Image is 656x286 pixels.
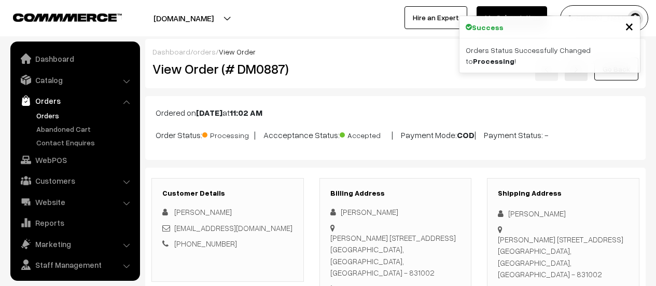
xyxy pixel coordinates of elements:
a: Website [13,193,136,211]
a: Reports [13,213,136,232]
div: / / [152,46,638,57]
a: Dashboard [152,47,190,56]
a: WebPOS [13,151,136,169]
a: Dashboard [13,49,136,68]
div: [PERSON_NAME] [330,206,461,218]
b: 11:02 AM [230,107,262,118]
a: Marketing [13,235,136,253]
span: Processing [202,127,254,141]
a: [EMAIL_ADDRESS][DOMAIN_NAME] [174,223,292,233]
a: Customers [13,171,136,190]
a: Abandoned Cart [34,124,136,134]
h3: Shipping Address [498,189,629,198]
p: Order Status: | Accceptance Status: | Payment Mode: | Payment Status: - [156,127,635,141]
a: Catalog [13,71,136,89]
a: Staff Management [13,255,136,274]
b: COD [457,130,474,140]
button: [PERSON_NAME] [560,5,648,31]
div: Orders Status Successfully Changed to ! [459,38,640,73]
a: orders [193,47,216,56]
a: Contact Enquires [34,137,136,148]
span: × [625,16,634,35]
div: [PERSON_NAME] [498,208,629,220]
span: [PERSON_NAME] [174,207,232,216]
a: [PHONE_NUMBER] [174,239,237,248]
a: Orders [13,91,136,110]
h3: Billing Address [330,189,461,198]
a: COMMMERCE [13,10,104,23]
img: user [627,10,643,26]
div: [PERSON_NAME] [STREET_ADDRESS] [GEOGRAPHIC_DATA], [GEOGRAPHIC_DATA], [GEOGRAPHIC_DATA] - 831002 [498,234,629,280]
a: Orders [34,110,136,121]
span: Accepted [340,127,392,141]
button: Close [625,18,634,34]
strong: Success [472,22,504,33]
div: [PERSON_NAME] [STREET_ADDRESS] [GEOGRAPHIC_DATA], [GEOGRAPHIC_DATA], [GEOGRAPHIC_DATA] - 831002 [330,232,461,279]
span: View Order [219,47,256,56]
img: COMMMERCE [13,13,122,21]
h3: Customer Details [162,189,293,198]
p: Ordered on at [156,106,635,119]
a: My Subscription [477,6,547,29]
h2: View Order (# DM0887) [152,61,304,77]
button: [DOMAIN_NAME] [117,5,250,31]
b: [DATE] [196,107,222,118]
a: Hire an Expert [404,6,467,29]
strong: Processing [473,57,514,65]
